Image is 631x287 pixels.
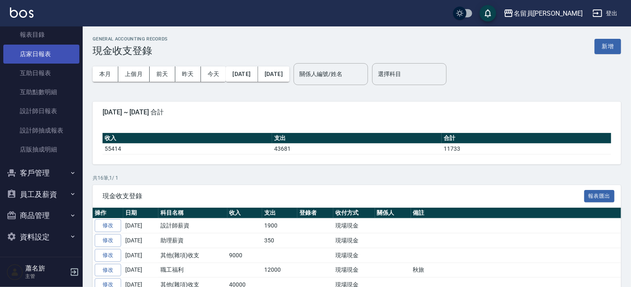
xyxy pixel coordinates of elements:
[103,133,272,144] th: 收入
[411,208,630,218] th: 備註
[93,174,621,182] p: 共 16 筆, 1 / 1
[262,233,297,248] td: 350
[297,208,333,218] th: 登錄者
[227,208,263,218] th: 收入
[150,66,175,82] button: 前天
[333,208,375,218] th: 收付方式
[118,66,150,82] button: 上個月
[3,83,79,102] a: 互助點數明細
[375,208,411,218] th: 關係人
[333,218,375,233] td: 現場現金
[95,234,121,247] a: 修改
[3,140,79,159] a: 店販抽成明細
[442,133,611,144] th: 合計
[123,218,158,233] td: [DATE]
[123,233,158,248] td: [DATE]
[3,102,79,121] a: 設計師日報表
[25,264,67,273] h5: 蕭名旂
[333,233,375,248] td: 現場現金
[103,192,584,200] span: 現金收支登錄
[3,45,79,64] a: 店家日報表
[262,263,297,278] td: 12000
[584,192,615,199] a: 報表匯出
[93,45,168,57] h3: 現金收支登錄
[123,248,158,263] td: [DATE]
[158,233,227,248] td: 助理薪資
[227,248,263,263] td: 9000
[93,36,168,42] h2: GENERAL ACCOUNTING RECORDS
[411,263,630,278] td: 秋旅
[103,143,272,154] td: 55414
[333,248,375,263] td: 現場現金
[3,184,79,205] button: 員工及薪資
[95,219,121,232] a: 修改
[3,25,79,44] a: 報表目錄
[123,263,158,278] td: [DATE]
[595,39,621,54] button: 新增
[158,218,227,233] td: 設計師薪資
[25,273,67,280] p: 主管
[272,133,442,144] th: 支出
[595,42,621,50] a: 新增
[226,66,258,82] button: [DATE]
[3,226,79,248] button: 資料設定
[262,218,297,233] td: 1900
[3,64,79,83] a: 互助日報表
[442,143,611,154] td: 11733
[3,205,79,226] button: 商品管理
[123,208,158,218] th: 日期
[3,121,79,140] a: 設計師抽成報表
[93,208,123,218] th: 操作
[3,162,79,184] button: 客戶管理
[158,248,227,263] td: 其他(雜項)收支
[500,5,586,22] button: 名留員[PERSON_NAME]
[584,190,615,203] button: 報表匯出
[7,264,23,280] img: Person
[589,6,621,21] button: 登出
[333,263,375,278] td: 現場現金
[514,8,583,19] div: 名留員[PERSON_NAME]
[95,264,121,277] a: 修改
[158,208,227,218] th: 科目名稱
[158,263,227,278] td: 職工福利
[10,7,33,18] img: Logo
[93,66,118,82] button: 本月
[95,249,121,262] a: 修改
[201,66,226,82] button: 今天
[480,5,496,21] button: save
[262,208,297,218] th: 支出
[258,66,289,82] button: [DATE]
[272,143,442,154] td: 43681
[175,66,201,82] button: 昨天
[103,108,611,116] span: [DATE] ~ [DATE] 合計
